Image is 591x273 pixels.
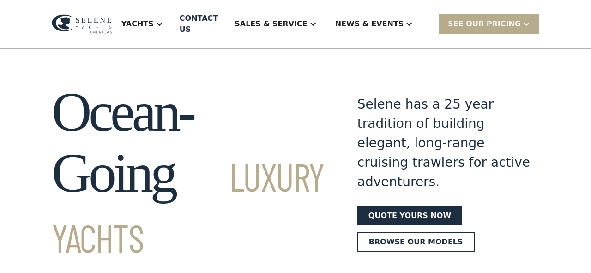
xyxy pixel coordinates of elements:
[439,14,539,34] div: SEE Our Pricing
[235,18,307,30] div: Sales & Service
[112,6,172,42] div: Yachts
[357,95,539,192] div: Selene has a 25 year tradition of building elegant, long-range cruising trawlers for active adven...
[335,18,404,30] div: News & EVENTS
[121,18,154,30] div: Yachts
[225,6,326,42] div: Sales & Service
[52,153,324,261] span: Luxury Yachts
[357,232,475,252] a: Browse our models
[326,6,422,42] div: News & EVENTS
[357,206,462,225] a: Quote yours now
[448,18,521,30] div: SEE Our Pricing
[52,82,324,265] h1: Ocean-Going
[180,13,218,35] div: Contact US
[52,14,112,34] img: logo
